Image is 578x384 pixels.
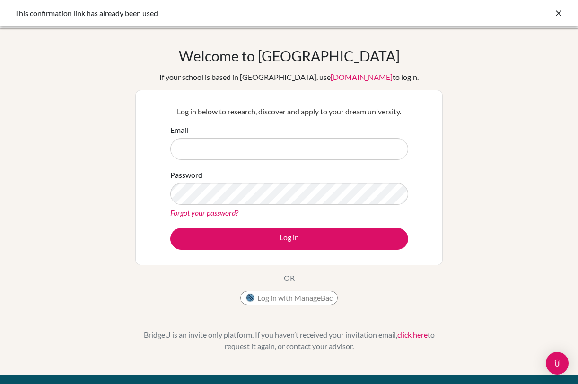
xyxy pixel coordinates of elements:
p: BridgeU is an invite only platform. If you haven’t received your invitation email, to request it ... [135,329,443,352]
a: Forgot your password? [170,208,238,217]
div: If your school is based in [GEOGRAPHIC_DATA], use to login. [159,71,419,83]
div: This confirmation link has already been used [15,8,421,19]
label: Email [170,124,188,136]
p: OR [284,272,295,284]
p: Log in below to research, discover and apply to your dream university. [170,106,408,117]
div: Open Intercom Messenger [546,352,569,375]
a: [DOMAIN_NAME] [331,72,393,81]
a: click here [397,330,428,339]
button: Log in [170,228,408,250]
h1: Welcome to [GEOGRAPHIC_DATA] [179,47,400,64]
button: Log in with ManageBac [240,291,338,305]
label: Password [170,169,202,181]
